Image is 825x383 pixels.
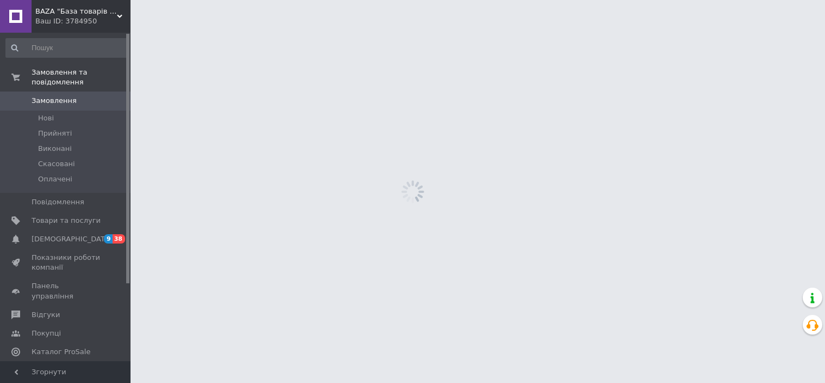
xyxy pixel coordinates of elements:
input: Пошук [5,38,128,58]
span: Повідомлення [32,197,84,207]
div: Ваш ID: 3784950 [35,16,131,26]
span: Нові [38,113,54,123]
span: 9 [104,234,113,244]
span: Покупці [32,329,61,338]
span: [DEMOGRAPHIC_DATA] [32,234,112,244]
span: Показники роботи компанії [32,253,101,272]
span: Панель управління [32,281,101,301]
span: Замовлення [32,96,77,106]
span: Замовлення та повідомлення [32,68,131,87]
span: Прийняті [38,129,72,138]
span: Товари та послуги [32,216,101,226]
span: Виконані [38,144,72,154]
span: BAZA "База товарів з Європи" [35,7,117,16]
span: Каталог ProSale [32,347,90,357]
span: Відгуки [32,310,60,320]
span: 38 [113,234,125,244]
span: Оплачені [38,174,72,184]
span: Скасовані [38,159,75,169]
